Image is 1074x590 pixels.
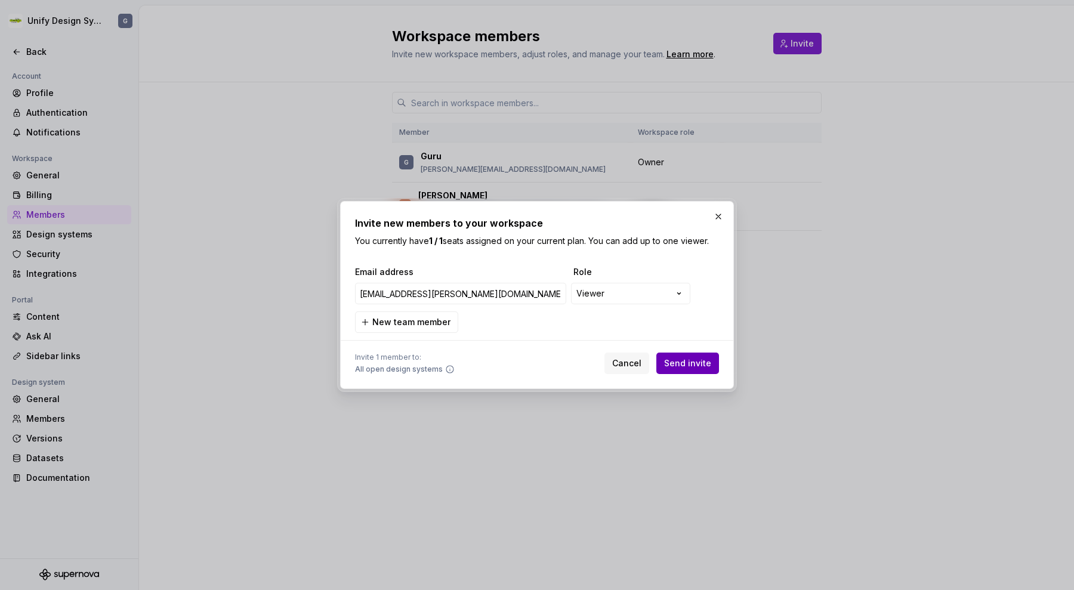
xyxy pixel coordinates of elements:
[355,216,719,230] h2: Invite new members to your workspace
[656,353,719,374] button: Send invite
[355,364,443,374] span: All open design systems
[372,316,450,328] span: New team member
[664,357,711,369] span: Send invite
[604,353,649,374] button: Cancel
[429,236,443,246] b: 1 / 1
[612,357,641,369] span: Cancel
[355,353,455,362] span: Invite 1 member to:
[355,266,569,278] span: Email address
[573,266,693,278] span: Role
[355,235,719,247] p: You currently have seats assigned on your current plan. You can add up to one viewer.
[355,311,458,333] button: New team member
